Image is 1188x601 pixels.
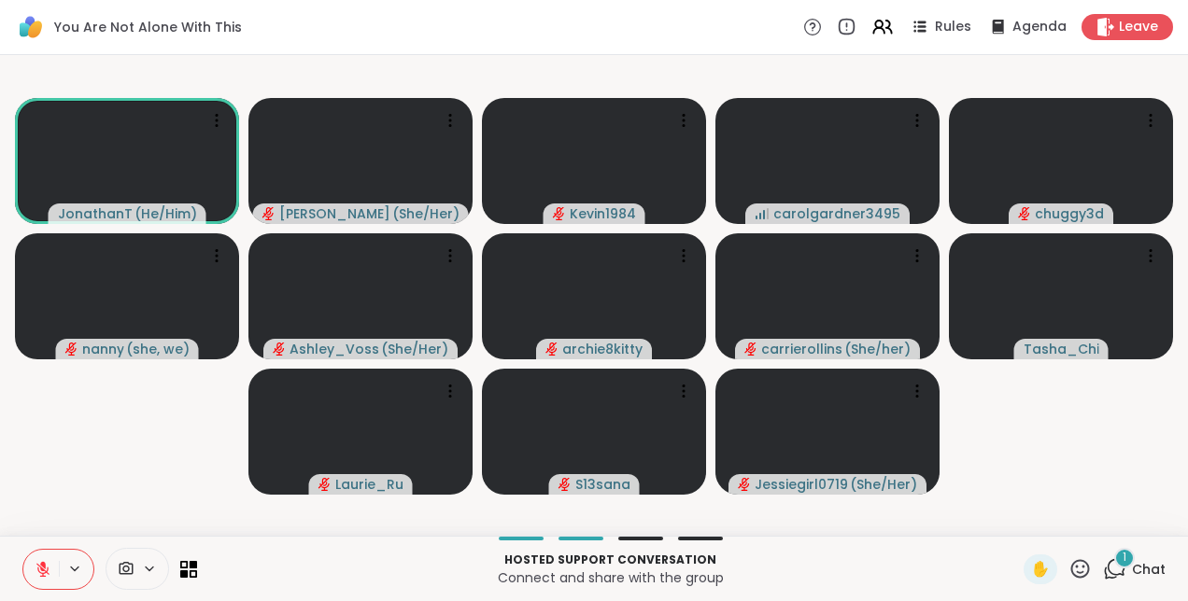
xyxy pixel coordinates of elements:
[1018,207,1031,220] span: audio-muted
[1132,560,1166,579] span: Chat
[65,342,78,356] span: audio-muted
[208,552,1012,568] p: Hosted support conversation
[381,340,448,358] span: ( She/Her )
[290,340,379,358] span: Ashley_Voss
[850,475,917,494] span: ( She/Her )
[1012,18,1067,36] span: Agenda
[318,478,332,491] span: audio-muted
[844,340,911,358] span: ( She/her )
[208,568,1012,587] p: Connect and share with the group
[553,207,566,220] span: audio-muted
[755,475,848,494] span: Jessiegirl0719
[570,204,636,223] span: Kevin1984
[761,340,842,358] span: carrierollins
[392,204,460,223] span: ( She/Her )
[545,342,559,356] span: audio-muted
[562,340,643,358] span: archie8kitty
[559,478,572,491] span: audio-muted
[1031,558,1050,580] span: ✋
[126,340,190,358] span: ( she, we )
[335,475,403,494] span: Laurie_Ru
[738,478,751,491] span: audio-muted
[1035,204,1104,223] span: chuggy3d
[773,204,900,223] span: carolgardner3495
[744,342,757,356] span: audio-muted
[273,342,286,356] span: audio-muted
[1123,550,1126,566] span: 1
[1024,340,1099,358] span: Tasha_Chi
[575,475,630,494] span: S13sana
[134,204,197,223] span: ( He/Him )
[58,204,133,223] span: JonathanT
[54,18,242,36] span: You Are Not Alone With This
[279,204,390,223] span: [PERSON_NAME]
[935,18,971,36] span: Rules
[82,340,124,358] span: nanny
[1119,18,1158,36] span: Leave
[15,11,47,43] img: ShareWell Logomark
[262,207,276,220] span: audio-muted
